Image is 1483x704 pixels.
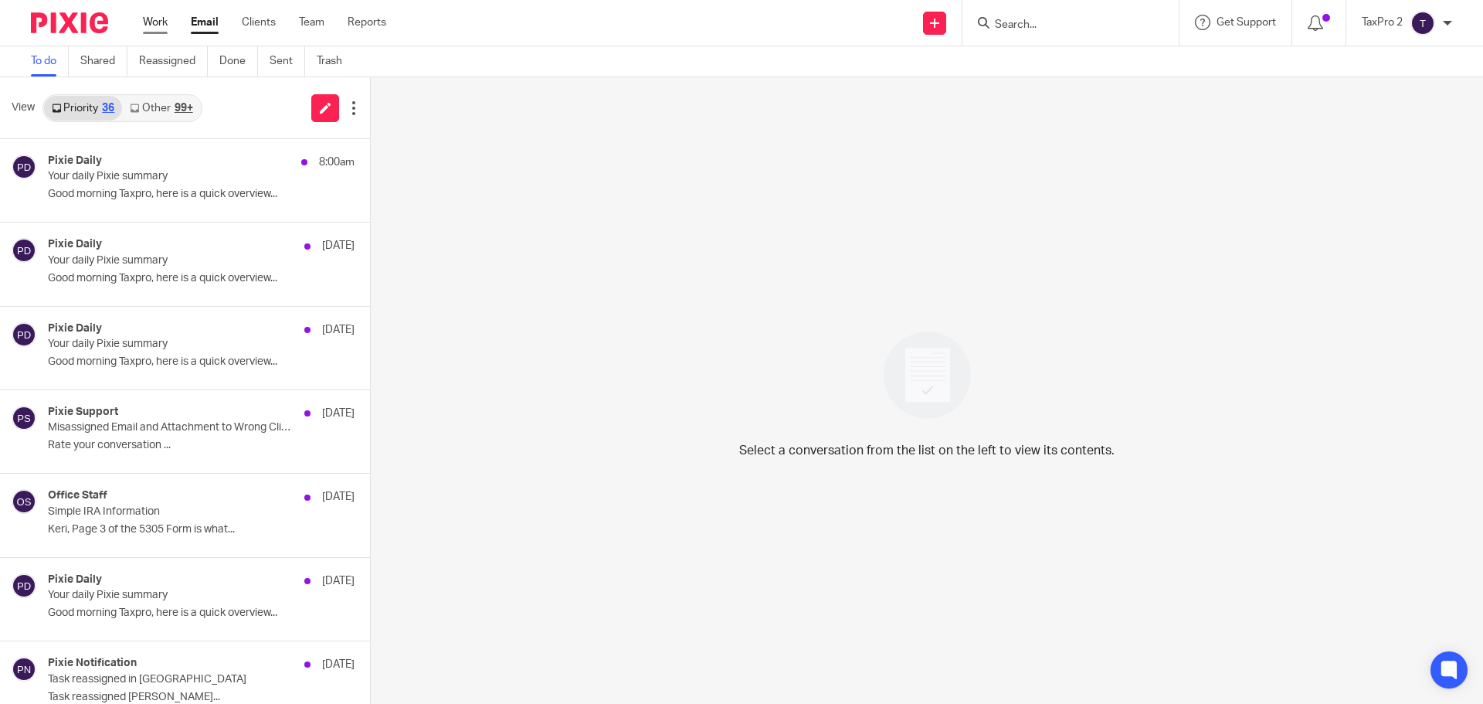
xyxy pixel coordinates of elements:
div: 99+ [175,103,193,114]
img: svg%3E [12,657,36,682]
h4: Pixie Daily [48,238,102,251]
p: Good morning Taxpro, here is a quick overview... [48,188,355,201]
p: Keri, Page 3 of the 5305 Form is what... [48,523,355,536]
h4: Pixie Daily [48,573,102,587]
img: svg%3E [12,238,36,263]
h4: Office Staff [48,489,107,502]
a: Trash [317,46,354,77]
p: Your daily Pixie summary [48,170,294,183]
p: Your daily Pixie summary [48,338,294,351]
img: svg%3E [12,322,36,347]
a: Other99+ [122,96,200,121]
a: Work [143,15,168,30]
p: [DATE] [322,238,355,253]
a: To do [31,46,69,77]
img: svg%3E [12,489,36,514]
p: Task reassigned [PERSON_NAME]... [48,691,355,704]
a: Email [191,15,219,30]
p: 8:00am [319,155,355,170]
a: Team [299,15,324,30]
a: Reports [348,15,386,30]
p: [DATE] [322,322,355,338]
p: Your daily Pixie summary [48,589,294,602]
h4: Pixie Notification [48,657,137,670]
div: 36 [102,103,114,114]
p: Rate your conversation ... [48,439,355,452]
a: Sent [270,46,305,77]
span: View [12,100,35,116]
a: Done [219,46,258,77]
p: [DATE] [322,573,355,589]
img: image [874,321,981,429]
p: Task reassigned in [GEOGRAPHIC_DATA] [48,673,294,686]
p: Good morning Taxpro, here is a quick overview... [48,272,355,285]
p: [DATE] [322,657,355,672]
p: [DATE] [322,406,355,421]
img: svg%3E [12,155,36,179]
a: Priority36 [44,96,122,121]
p: Simple IRA Information [48,505,294,519]
p: Misassigned Email and Attachment to Wrong Client #1123 [48,421,294,434]
h4: Pixie Daily [48,155,102,168]
h4: Pixie Daily [48,322,102,335]
p: Good morning Taxpro, here is a quick overview... [48,607,355,620]
a: Reassigned [139,46,208,77]
p: TaxPro 2 [1362,15,1403,30]
img: svg%3E [12,573,36,598]
a: Shared [80,46,127,77]
p: Good morning Taxpro, here is a quick overview... [48,355,355,369]
img: svg%3E [1410,11,1435,36]
img: Pixie [31,12,108,33]
img: svg%3E [12,406,36,430]
h4: Pixie Support [48,406,118,419]
span: Get Support [1217,17,1276,28]
p: Select a conversation from the list on the left to view its contents. [739,441,1115,460]
p: Your daily Pixie summary [48,254,294,267]
input: Search [993,19,1132,32]
a: Clients [242,15,276,30]
p: [DATE] [322,489,355,505]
